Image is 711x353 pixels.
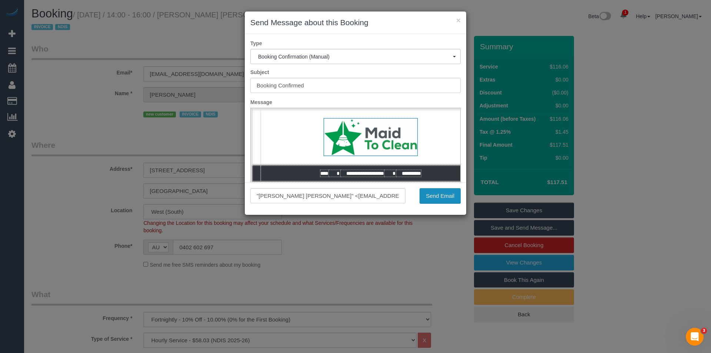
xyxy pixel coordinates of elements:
span: Booking Confirmation (Manual) [258,54,453,60]
button: Booking Confirmation (Manual) [250,49,461,64]
h3: Send Message about this Booking [250,17,461,28]
input: Subject [250,78,461,93]
iframe: Intercom live chat [686,328,704,346]
button: Send Email [420,188,461,204]
label: Type [245,40,466,47]
label: Subject [245,69,466,76]
button: × [456,16,461,24]
span: 3 [701,328,707,334]
label: Message [245,99,466,106]
iframe: Rich Text Editor, editor1 [251,108,460,224]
